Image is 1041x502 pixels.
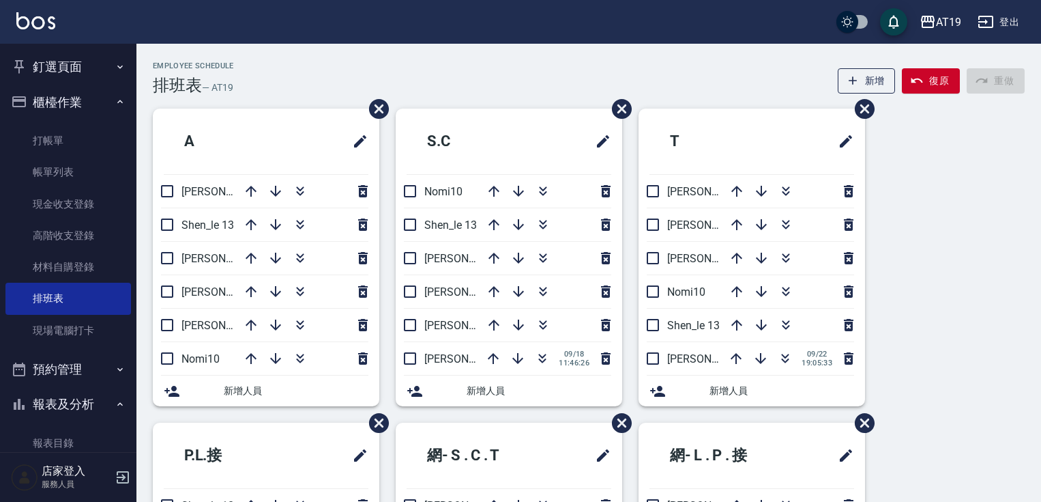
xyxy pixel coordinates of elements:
span: [PERSON_NAME] 1 [181,252,272,265]
h2: Employee Schedule [153,61,234,70]
span: 新增人員 [224,384,368,398]
span: 刪除班表 [359,89,391,129]
p: 服務人員 [42,478,111,490]
button: 預約管理 [5,352,131,387]
img: Person [11,464,38,491]
span: 新增人員 [467,384,611,398]
span: [PERSON_NAME] 9 [667,185,758,198]
span: Nomi10 [181,352,220,365]
a: 現場電腦打卡 [5,315,131,346]
span: Nomi10 [667,285,705,298]
div: 新增人員 [396,376,622,406]
h2: 網- S . C . T [407,431,553,480]
span: 11:46:26 [559,359,589,367]
span: 修改班表的標題 [830,439,854,472]
span: [PERSON_NAME] 1 [667,252,758,265]
span: Shen_le 13 [667,319,720,332]
span: [PERSON_NAME] 9 [181,285,272,298]
span: Shen_le 13 [181,219,234,232]
a: 高階收支登錄 [5,220,131,251]
a: 排班表 [5,283,131,314]
span: [PERSON_NAME] 6 [424,352,515,365]
a: 現金收支登錄 [5,189,131,220]
h2: 網- L . P . 接 [649,431,799,480]
button: 登出 [972,10,1025,35]
span: 09/22 [802,350,832,359]
button: 報表及分析 [5,387,131,422]
span: 刪除班表 [602,403,634,443]
span: [PERSON_NAME] 6 [667,352,758,365]
span: [PERSON_NAME] 2 [181,185,272,198]
span: [PERSON_NAME] 1 [424,319,515,332]
button: 櫃檯作業 [5,85,131,120]
div: 新增人員 [639,376,865,406]
span: Shen_le 13 [424,219,477,232]
span: [PERSON_NAME] 2 [667,219,758,232]
span: 修改班表的標題 [587,125,611,158]
button: 復原 [902,68,960,94]
span: 19:05:33 [802,359,832,367]
span: 新增人員 [709,384,854,398]
button: 新增 [838,68,896,94]
span: 修改班表的標題 [344,125,368,158]
span: Nomi10 [424,185,463,198]
button: AT19 [914,8,967,36]
h5: 店家登入 [42,464,111,478]
div: 新增人員 [153,376,379,406]
h2: T [649,117,765,166]
a: 打帳單 [5,125,131,156]
h6: — AT19 [202,81,233,95]
span: [PERSON_NAME] 9 [424,252,515,265]
span: 修改班表的標題 [344,439,368,472]
img: Logo [16,12,55,29]
h2: S.C [407,117,529,166]
span: 刪除班表 [845,89,877,129]
a: 材料自購登錄 [5,251,131,283]
button: save [880,8,907,36]
h2: P.L.接 [164,431,293,480]
span: 修改班表的標題 [830,125,854,158]
span: 刪除班表 [845,403,877,443]
span: [PERSON_NAME] 2 [424,285,515,298]
h2: A [164,117,279,166]
span: [PERSON_NAME] 6 [181,319,272,332]
h3: 排班表 [153,76,202,95]
span: 刪除班表 [359,403,391,443]
span: 刪除班表 [602,89,634,129]
span: 修改班表的標題 [587,439,611,472]
a: 報表目錄 [5,428,131,459]
a: 帳單列表 [5,156,131,188]
div: AT19 [936,14,961,31]
button: 釘選頁面 [5,49,131,85]
span: 09/18 [559,350,589,359]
